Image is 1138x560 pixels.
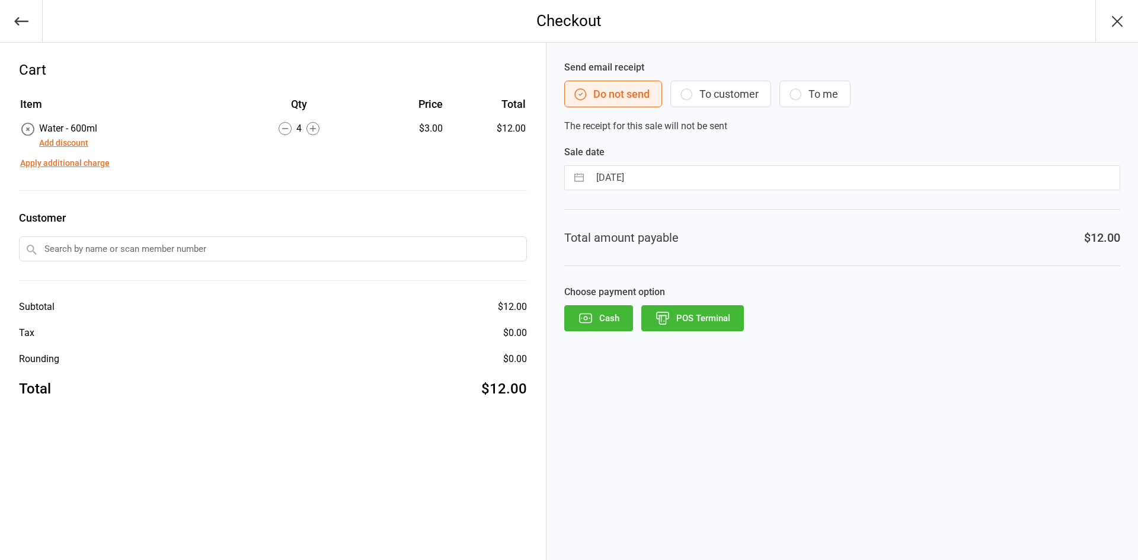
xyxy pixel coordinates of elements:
div: Price [372,96,443,112]
button: Add discount [39,137,88,149]
div: Rounding [19,352,59,366]
div: The receipt for this sale will not be sent [564,60,1120,133]
div: 4 [228,121,370,136]
div: $12.00 [481,378,527,399]
div: Total [19,378,51,399]
th: Item [20,96,226,120]
div: $12.00 [498,300,527,314]
label: Sale date [564,145,1120,159]
div: Total amount payable [564,229,679,247]
td: $12.00 [447,121,525,150]
th: Qty [228,96,370,120]
button: To customer [670,81,771,107]
div: Tax [19,326,34,340]
div: Cart [19,59,527,81]
label: Customer [19,210,527,226]
label: Send email receipt [564,60,1120,75]
div: $12.00 [1084,229,1120,247]
div: $0.00 [503,326,527,340]
span: Water - 600ml [39,123,97,134]
button: POS Terminal [641,305,744,331]
th: Total [447,96,525,120]
div: Subtotal [19,300,55,314]
button: Apply additional charge [20,157,110,169]
div: $3.00 [372,121,443,136]
button: To me [779,81,851,107]
button: Cash [564,305,633,331]
label: Choose payment option [564,285,1120,299]
button: Do not send [564,81,662,107]
input: Search by name or scan member number [19,236,527,261]
div: $0.00 [503,352,527,366]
